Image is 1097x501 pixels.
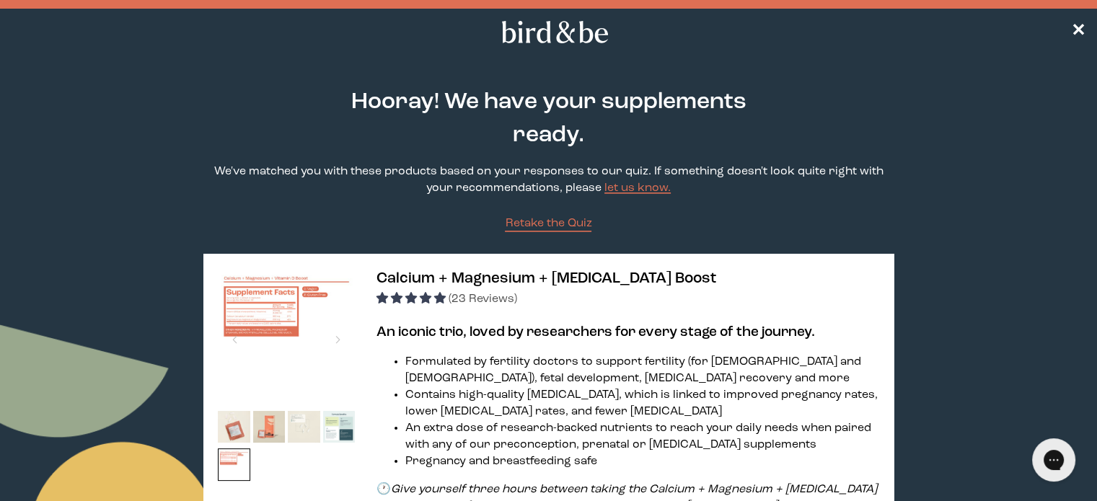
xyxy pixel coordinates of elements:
img: thumbnail image [218,448,250,481]
h2: Hooray! We have your supplements ready. [342,86,756,152]
span: Calcium + Magnesium + [MEDICAL_DATA] Boost [376,271,716,286]
span: Retake the Quiz [505,218,591,229]
li: Formulated by fertility doctors to support fertility (for [DEMOGRAPHIC_DATA] and [DEMOGRAPHIC_DAT... [405,354,879,387]
span: (23 Reviews) [449,293,517,305]
img: thumbnail image [218,411,250,443]
img: thumbnail image [323,411,356,443]
iframe: Gorgias live chat messenger [1025,433,1083,487]
li: An extra dose of research-backed nutrients to reach your daily needs when paired with any of our ... [405,420,879,453]
a: ✕ [1071,19,1085,45]
li: Contains high-quality [MEDICAL_DATA], which is linked to improved pregnancy rates, lower [MEDICAL... [405,387,879,420]
img: thumbnail image [253,411,286,443]
img: thumbnail image [218,268,355,405]
b: An iconic trio, loved by researchers for every stage of the journey. [376,325,815,340]
span: ✕ [1071,23,1085,40]
img: thumbnail image [288,411,320,443]
a: Retake the Quiz [505,216,591,232]
a: let us know. [604,182,671,194]
strong: 🕐 [376,484,391,495]
p: We've matched you with these products based on your responses to our quiz. If something doesn't l... [203,164,894,197]
span: 4.83 stars [376,293,449,305]
span: Pregnancy and breastfeeding safe [405,456,597,467]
